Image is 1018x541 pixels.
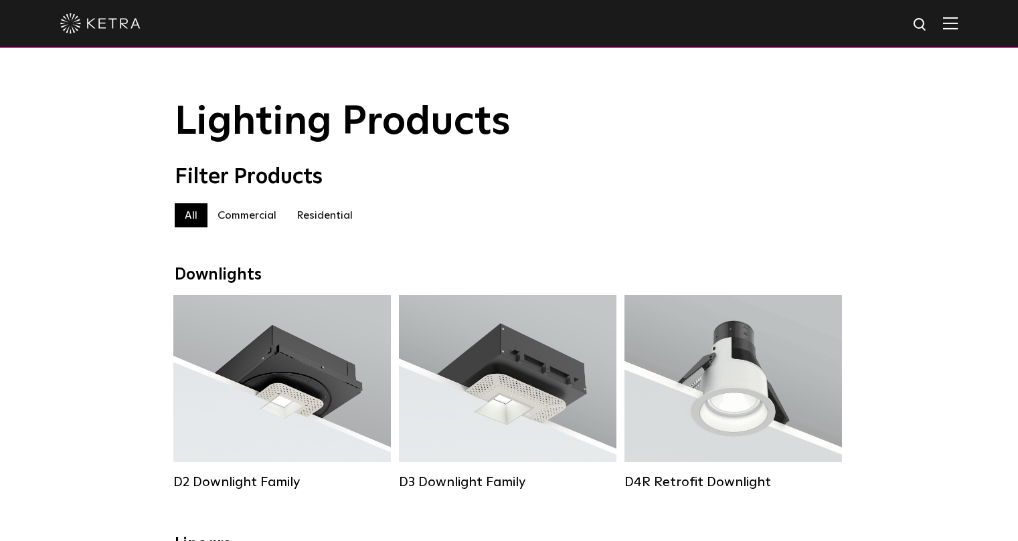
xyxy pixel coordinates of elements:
[60,13,141,33] img: ketra-logo-2019-white
[286,203,363,227] label: Residential
[173,295,391,490] a: D2 Downlight Family Lumen Output:1200Colors:White / Black / Gloss Black / Silver / Bronze / Silve...
[175,102,511,142] span: Lighting Products
[943,17,958,29] img: Hamburger%20Nav.svg
[175,165,844,190] div: Filter Products
[175,203,207,227] label: All
[624,474,842,490] div: D4R Retrofit Downlight
[912,17,929,33] img: search icon
[399,295,616,490] a: D3 Downlight Family Lumen Output:700 / 900 / 1100Colors:White / Black / Silver / Bronze / Paintab...
[175,265,844,285] div: Downlights
[173,474,391,490] div: D2 Downlight Family
[207,203,286,227] label: Commercial
[399,474,616,490] div: D3 Downlight Family
[624,295,842,490] a: D4R Retrofit Downlight Lumen Output:800Colors:White / BlackBeam Angles:15° / 25° / 40° / 60°Watta...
